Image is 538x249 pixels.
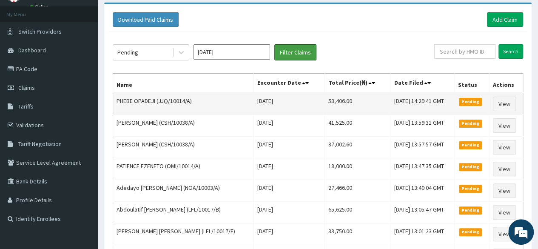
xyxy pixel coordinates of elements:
[113,158,253,180] td: PATIENCE EZENETO (OMI/10014/A)
[459,228,482,236] span: Pending
[459,206,482,214] span: Pending
[325,115,390,137] td: 41,525.00
[498,44,523,59] input: Search
[113,12,179,27] button: Download Paid Claims
[391,137,455,158] td: [DATE] 13:57:57 GMT
[49,72,117,158] span: We're online!
[493,118,516,133] a: View
[16,43,34,64] img: d_794563401_company_1708531726252_794563401
[391,158,455,180] td: [DATE] 13:47:35 GMT
[4,162,162,192] textarea: Type your message and hit 'Enter'
[325,202,390,223] td: 65,625.00
[489,74,523,93] th: Actions
[459,185,482,192] span: Pending
[459,163,482,171] span: Pending
[325,223,390,245] td: 33,750.00
[325,158,390,180] td: 18,000.00
[487,12,523,27] a: Add Claim
[30,4,50,10] a: Online
[459,141,482,149] span: Pending
[391,93,455,115] td: [DATE] 14:29:41 GMT
[493,205,516,220] a: View
[391,180,455,202] td: [DATE] 13:40:04 GMT
[493,227,516,241] a: View
[139,4,160,25] div: Minimize live chat window
[253,74,325,93] th: Encounter Date
[113,74,253,93] th: Name
[391,202,455,223] td: [DATE] 13:05:47 GMT
[493,97,516,111] a: View
[113,137,253,158] td: [PERSON_NAME] (CSH/10038/A)
[325,93,390,115] td: 53,406.00
[493,162,516,176] a: View
[434,44,495,59] input: Search by HMO ID
[113,202,253,223] td: Abdoulatif [PERSON_NAME] (LFL/10017/B)
[18,103,34,110] span: Tariffs
[113,223,253,245] td: [PERSON_NAME] [PERSON_NAME] (LFL/10017/E)
[253,93,325,115] td: [DATE]
[194,44,270,60] input: Select Month and Year
[454,74,489,93] th: Status
[117,48,138,57] div: Pending
[274,44,316,60] button: Filter Claims
[325,180,390,202] td: 27,466.00
[44,48,143,59] div: Chat with us now
[253,115,325,137] td: [DATE]
[325,137,390,158] td: 37,002.60
[325,74,390,93] th: Total Price(₦)
[391,74,455,93] th: Date Filed
[18,84,35,92] span: Claims
[391,223,455,245] td: [DATE] 13:01:23 GMT
[18,28,62,35] span: Switch Providers
[113,93,253,115] td: PHEBE OPADEJI (JJQ/10014/A)
[253,223,325,245] td: [DATE]
[113,180,253,202] td: Adedayo [PERSON_NAME] (NOA/10003/A)
[253,137,325,158] td: [DATE]
[459,98,482,106] span: Pending
[493,140,516,155] a: View
[493,183,516,198] a: View
[459,120,482,127] span: Pending
[18,46,46,54] span: Dashboard
[113,115,253,137] td: [PERSON_NAME] (CSH/10038/A)
[253,180,325,202] td: [DATE]
[253,202,325,223] td: [DATE]
[391,115,455,137] td: [DATE] 13:59:31 GMT
[18,140,62,148] span: Tariff Negotiation
[253,158,325,180] td: [DATE]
